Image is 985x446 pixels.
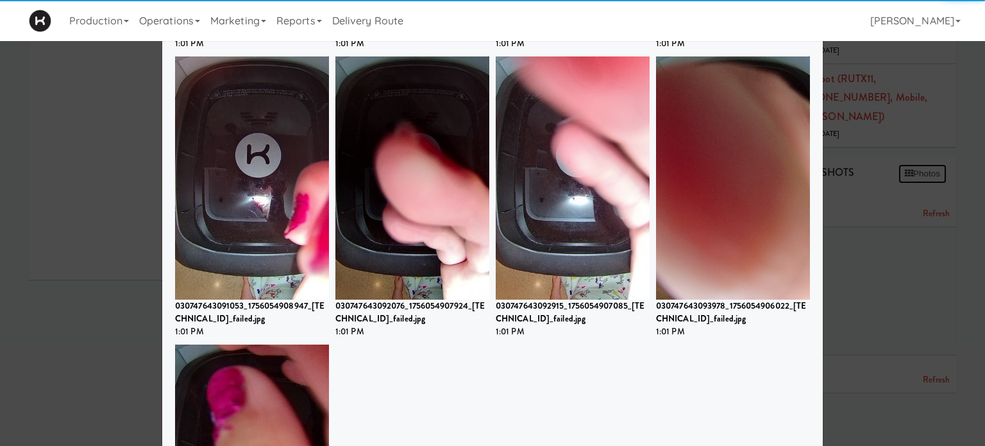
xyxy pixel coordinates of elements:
div: 1:01 PM [175,325,329,338]
img: Micromart [29,10,51,32]
div: 1:01 PM [335,37,489,50]
div: 030747643091053_1756054908947_[TECHNICAL_ID]_failed.jpg [175,300,329,325]
div: 1:01 PM [656,325,810,338]
img: 030747643092076_1756054907924_192.168.11.81_failed.jpg [335,56,489,300]
a: 030747643093978_1756054906022_[TECHNICAL_ID]_failed.jpg1:01 PM [653,53,813,341]
a: 030747643091053_1756054908947_[TECHNICAL_ID]_failed.jpg1:01 PM [172,53,332,341]
a: 030747643092915_1756054907085_[TECHNICAL_ID]_failed.jpg1:01 PM [492,53,653,341]
div: 1:01 PM [496,325,650,338]
div: 030747643092076_1756054907924_[TECHNICAL_ID]_failed.jpg [335,300,489,325]
img: 030747643093978_1756054906022_192.168.11.81_failed.jpg [656,56,810,300]
div: 030747643093978_1756054906022_[TECHNICAL_ID]_failed.jpg [656,300,810,325]
div: 1:01 PM [496,37,650,50]
a: 030747643092076_1756054907924_[TECHNICAL_ID]_failed.jpg1:01 PM [332,53,492,341]
div: 1:01 PM [175,37,329,50]
div: 030747643092915_1756054907085_[TECHNICAL_ID]_failed.jpg [496,300,650,325]
img: 030747643092915_1756054907085_192.168.11.81_failed.jpg [496,56,650,300]
img: 030747643091053_1756054908947_192.168.11.81_failed.jpg [175,56,329,300]
div: 1:01 PM [656,37,810,50]
div: 1:01 PM [335,325,489,338]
